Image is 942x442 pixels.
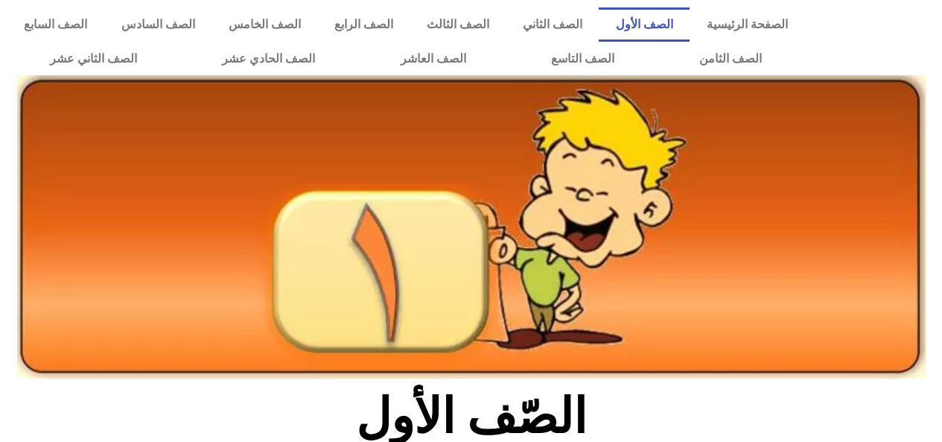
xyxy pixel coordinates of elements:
[690,7,804,42] a: الصفحة الرئيسية
[509,42,657,76] a: الصف التاسع
[410,7,506,42] a: الصف الثالث
[599,7,690,42] a: الصف الأول
[506,7,599,42] a: الصف الثاني
[104,7,211,42] a: الصف السادس
[358,42,509,76] a: الصف العاشر
[211,7,317,42] a: الصف الخامس
[7,42,179,76] a: الصف الثاني عشر
[657,42,804,76] a: الصف الثامن
[317,7,410,42] a: الصف الرابع
[179,42,357,76] a: الصف الحادي عشر
[7,7,104,42] a: الصف السابع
